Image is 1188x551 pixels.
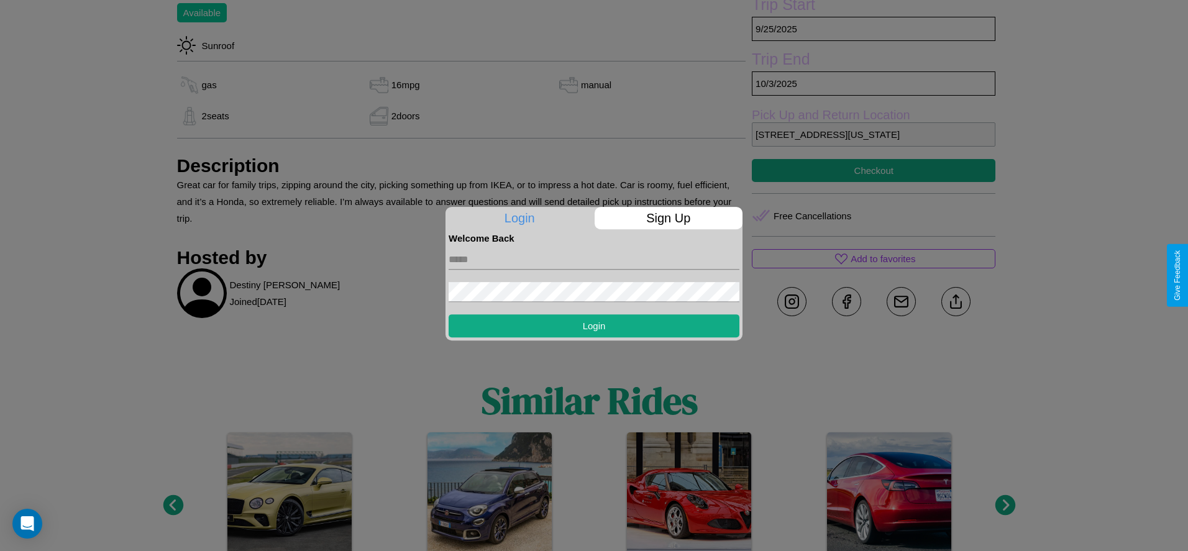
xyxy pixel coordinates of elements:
div: Give Feedback [1173,250,1182,301]
button: Login [449,314,739,337]
h4: Welcome Back [449,233,739,244]
div: Open Intercom Messenger [12,509,42,539]
p: Login [445,207,594,229]
p: Sign Up [595,207,743,229]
